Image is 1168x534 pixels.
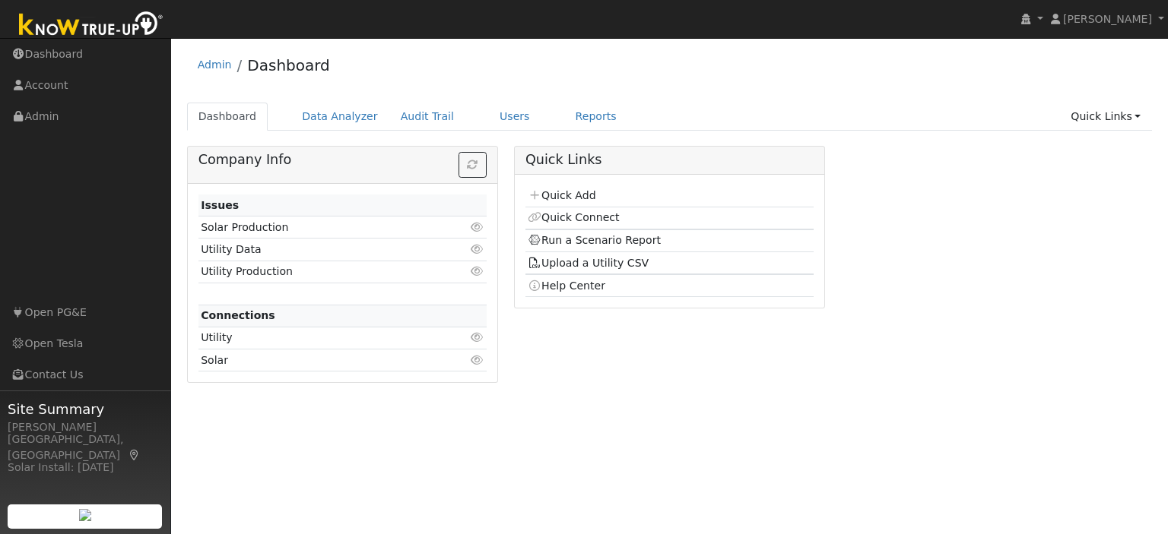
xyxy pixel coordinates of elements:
a: Admin [198,58,232,71]
img: retrieve [79,509,91,521]
i: Click to view [471,266,484,276]
td: Utility Production [198,261,440,283]
div: [GEOGRAPHIC_DATA], [GEOGRAPHIC_DATA] [8,431,163,463]
a: Audit Trail [389,103,465,131]
img: Know True-Up [11,8,171,43]
a: Map [128,449,141,461]
a: Quick Connect [528,211,619,223]
a: Quick Links [1059,103,1152,131]
a: Help Center [528,280,605,292]
strong: Connections [201,309,275,321]
td: Utility [198,327,440,349]
a: Quick Add [528,189,595,201]
h5: Quick Links [525,152,814,168]
a: Data Analyzer [290,103,389,131]
td: Solar [198,349,440,371]
a: Reports [564,103,628,131]
div: Solar Install: [DATE] [8,460,163,476]
a: Dashboard [247,56,330,74]
td: Solar Production [198,216,440,239]
a: Run a Scenario Report [528,234,661,246]
a: Dashboard [187,103,268,131]
i: Click to view [471,244,484,254]
span: Site Summary [8,399,163,419]
div: [PERSON_NAME] [8,419,163,435]
span: [PERSON_NAME] [1063,13,1152,25]
a: Upload a Utility CSV [528,257,649,269]
td: Utility Data [198,239,440,261]
a: Users [488,103,541,131]
strong: Issues [201,199,239,211]
i: Click to view [471,222,484,232]
i: Click to view [471,355,484,365]
i: Click to view [471,332,484,343]
h5: Company Info [198,152,487,168]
